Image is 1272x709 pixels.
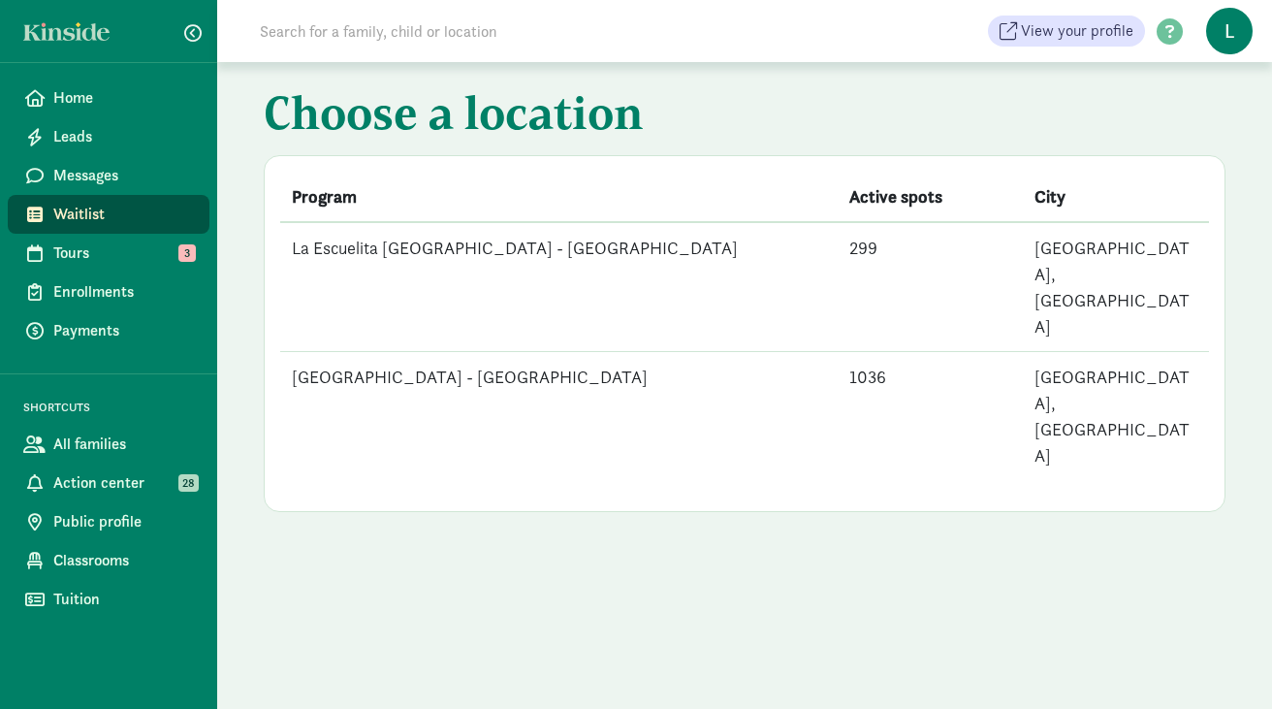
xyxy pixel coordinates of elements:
[53,280,194,304] span: Enrollments
[53,433,194,456] span: All families
[280,222,838,352] td: La Escuelita [GEOGRAPHIC_DATA] - [GEOGRAPHIC_DATA]
[53,549,194,572] span: Classrooms
[1206,8,1253,54] span: L
[178,474,199,492] span: 28
[8,425,209,464] a: All families
[8,541,209,580] a: Classrooms
[8,273,209,311] a: Enrollments
[53,164,194,187] span: Messages
[53,242,194,265] span: Tours
[8,464,209,502] a: Action center 28
[8,117,209,156] a: Leads
[248,12,792,50] input: Search for a family, child or location
[8,580,209,619] a: Tuition
[1021,19,1133,43] span: View your profile
[8,195,209,234] a: Waitlist
[8,156,209,195] a: Messages
[53,510,194,533] span: Public profile
[838,172,1024,222] th: Active spots
[280,172,838,222] th: Program
[178,244,196,262] span: 3
[1023,222,1209,352] td: [GEOGRAPHIC_DATA], [GEOGRAPHIC_DATA]
[53,125,194,148] span: Leads
[8,502,209,541] a: Public profile
[53,86,194,110] span: Home
[8,79,209,117] a: Home
[280,352,838,481] td: [GEOGRAPHIC_DATA] - [GEOGRAPHIC_DATA]
[53,471,194,495] span: Action center
[988,16,1145,47] a: View your profile
[1023,352,1209,481] td: [GEOGRAPHIC_DATA], [GEOGRAPHIC_DATA]
[53,319,194,342] span: Payments
[8,234,209,273] a: Tours 3
[1175,616,1272,709] iframe: Chat Widget
[53,588,194,611] span: Tuition
[8,311,209,350] a: Payments
[838,222,1024,352] td: 299
[53,203,194,226] span: Waitlist
[264,85,1225,147] h1: Choose a location
[838,352,1024,481] td: 1036
[1023,172,1209,222] th: City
